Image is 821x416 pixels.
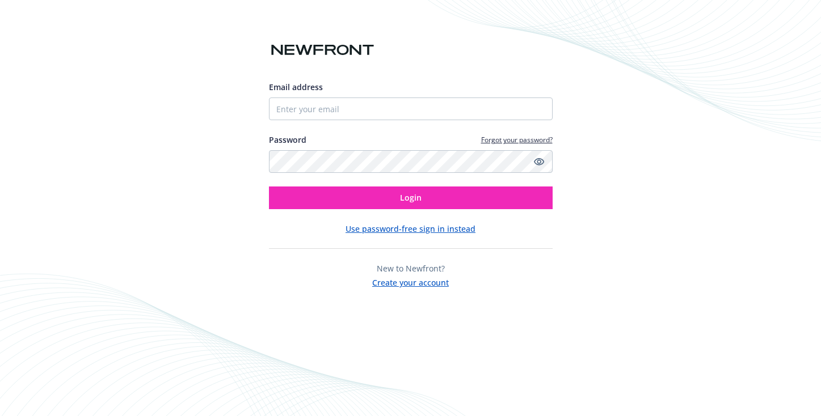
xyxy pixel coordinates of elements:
span: New to Newfront? [377,263,445,274]
input: Enter your password [269,150,553,173]
button: Create your account [372,274,449,288]
button: Use password-free sign in instead [346,223,475,235]
label: Password [269,134,306,146]
input: Enter your email [269,97,553,120]
span: Email address [269,82,323,92]
span: Login [400,192,422,203]
button: Login [269,186,553,209]
a: Show password [532,155,546,168]
a: Forgot your password? [481,135,553,145]
img: Newfront logo [269,40,376,60]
